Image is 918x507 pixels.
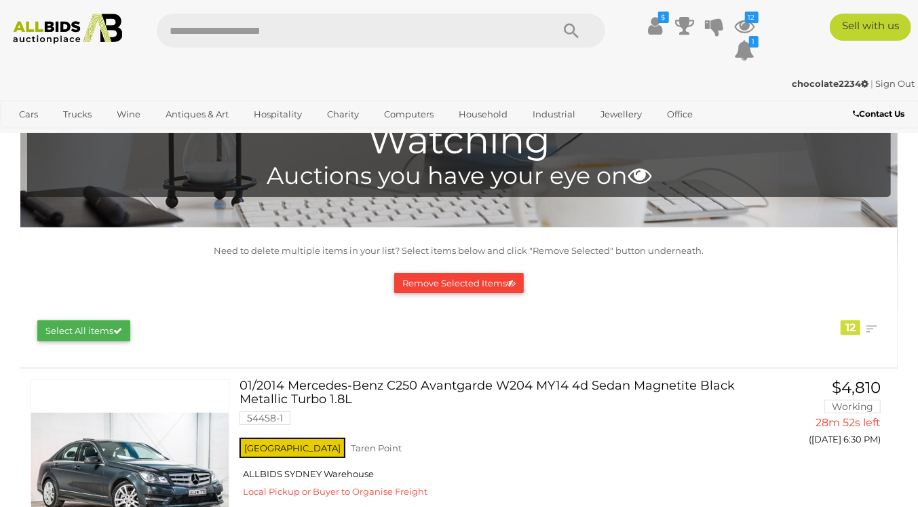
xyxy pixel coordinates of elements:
a: Contact Us [853,107,908,121]
a: 1 [735,38,755,62]
b: Contact Us [853,109,904,119]
span: $4,810 [832,378,881,397]
a: Hospitality [245,103,311,126]
a: Jewellery [592,103,651,126]
i: $ [658,12,669,23]
a: $4,810 Working 28m 52s left ([DATE] 6:30 PM) [762,379,885,452]
a: Computers [375,103,442,126]
h1: Watching [34,120,884,162]
a: Wine [108,103,149,126]
h4: Auctions you have your eye on [34,163,884,189]
a: Industrial [524,103,584,126]
a: chocolate2234 [792,78,871,89]
i: 1 [749,36,759,48]
a: Trucks [54,103,100,126]
a: Cars [10,103,47,126]
a: Charity [318,103,368,126]
button: Select All items [37,320,130,341]
a: Sign Out [875,78,915,89]
div: 12 [841,320,860,335]
a: Household [450,103,516,126]
p: Need to delete multiple items in your list? Select items below and click "Remove Selected" button... [27,243,891,259]
a: Sports [10,126,56,148]
i: 12 [745,12,759,23]
a: Office [659,103,702,126]
span: | [871,78,873,89]
a: 01/2014 Mercedes-Benz C250 Avantgarde W204 MY14 4d Sedan Magnetite Black Metallic Turbo 1.8L 54458-1 [250,379,741,435]
button: Remove Selected Items [394,273,524,294]
a: 12 [735,14,755,38]
a: [GEOGRAPHIC_DATA] [63,126,177,148]
a: Sell with us [830,14,911,41]
strong: chocolate2234 [792,78,868,89]
button: Search [537,14,605,48]
img: Allbids.com.au [7,14,129,44]
a: Antiques & Art [157,103,237,126]
a: $ [645,14,666,38]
